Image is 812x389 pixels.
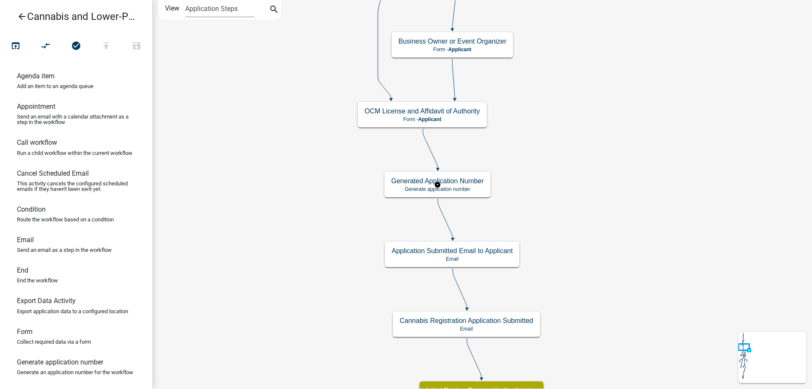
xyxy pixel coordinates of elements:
i: publish [101,41,111,52]
p: End the workflow [17,278,58,283]
span: Applicant [418,116,442,122]
button: search [267,3,281,17]
h6: Agenda item [17,72,55,80]
div: Workflow actions [0,37,152,58]
h6: Condition [17,205,46,213]
p: Collect required data via a form [17,339,91,345]
p: Form - [365,116,480,122]
i: save [132,41,142,52]
a: Cannabis and Lower-Potency Hemp Registration [7,7,139,26]
p: Export application data to a configured location [17,309,128,314]
p: Send an email as a step in the workflow [17,247,112,253]
h5: OCM License and Affidavit of Authority [365,107,480,115]
h6: End [17,266,28,274]
h6: Email [17,236,34,244]
p: Email [392,256,513,262]
h6: Generate application number [17,358,103,366]
h5: Application Submitted Email to Applicant [392,247,513,255]
i: arrow_back [17,11,27,23]
p: This activity cancels the configured scheduled emails if they haven't been sent yet. [17,181,135,192]
p: Generate an application number for the workflow [17,370,133,375]
p: Form - [398,47,506,52]
button: Test Workflow [0,37,31,55]
i: open_in_browser [11,41,21,52]
h6: Call workflow [17,138,57,146]
button: Auto Layout [30,37,61,55]
h6: Cancel Scheduled Email [17,169,89,177]
p: Add an item to an agenda queue [17,83,93,89]
button: Save [121,37,152,55]
h5: Business Owner or Event Organizer [398,37,506,45]
p: Send an email with a calendar attachment as a step in the workflow [17,114,135,125]
i: search [269,4,279,16]
h6: Appointment [17,102,55,110]
button: Publish [91,37,121,55]
p: Run a child workflow within the current workflow [17,150,132,156]
h6: Export Data Activity [17,297,76,305]
span: Applicant [448,47,472,52]
p: Generate application number [391,186,484,192]
p: Email [400,326,533,332]
button: No problems [61,37,91,55]
h5: Cannabis Registration Application Submitted [400,317,533,325]
i: check_circle [71,41,81,52]
p: Route the workflow based on a condition [17,217,114,222]
h6: Form [17,328,33,336]
h5: Generated Application Number [391,177,484,185]
i: compare_arrows [41,41,51,52]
